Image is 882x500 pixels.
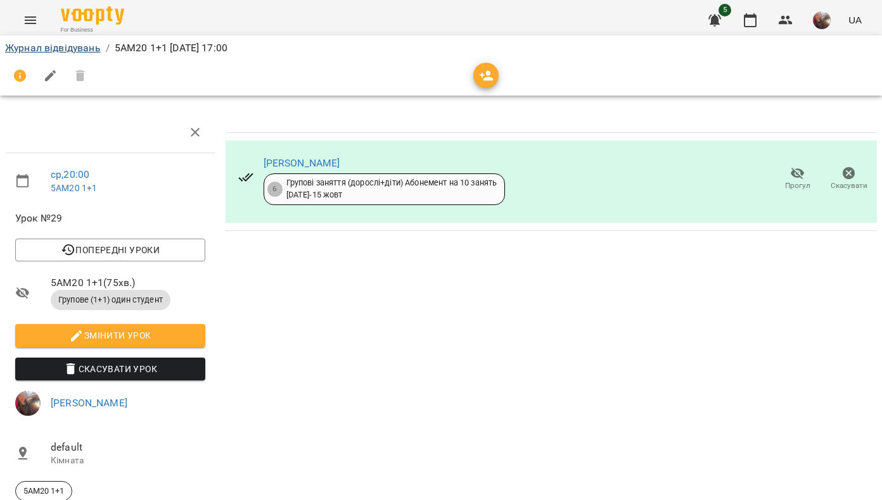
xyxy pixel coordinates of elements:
[15,211,205,226] span: Урок №29
[15,239,205,261] button: Попередні уроки
[15,391,41,416] img: 07d1fbc4fc69662ef2ada89552c7a29a.jpg
[25,328,195,343] span: Змінити урок
[831,180,867,191] span: Скасувати
[813,11,831,29] img: 07d1fbc4fc69662ef2ada89552c7a29a.jpg
[16,485,72,497] span: 5АМ20 1+1
[286,177,497,201] div: Групові заняття (дорослі+діти) Абонемент на 10 занять [DATE] - 15 жовт
[25,242,195,258] span: Попередні уроки
[51,183,97,193] a: 5АМ20 1+1
[264,157,340,169] a: [PERSON_NAME]
[267,182,283,197] div: 6
[785,180,810,191] span: Прогул
[5,41,877,56] nav: breadcrumb
[61,6,124,25] img: Voopty Logo
[51,397,127,409] a: [PERSON_NAME]
[51,168,89,180] a: ср , 20:00
[15,324,205,347] button: Змінити урок
[15,5,46,35] button: Menu
[772,161,823,197] button: Прогул
[25,361,195,377] span: Скасувати Урок
[51,454,205,467] p: Кімната
[51,275,205,291] span: 5АМ20 1+1 ( 75 хв. )
[843,8,867,32] button: UA
[51,294,170,306] span: Групове (1+1) один студент
[15,358,205,380] button: Скасувати Урок
[719,4,731,16] span: 5
[61,26,124,34] span: For Business
[823,161,874,197] button: Скасувати
[848,13,862,27] span: UA
[106,41,110,56] li: /
[51,440,205,455] span: default
[5,42,101,54] a: Журнал відвідувань
[115,41,227,56] p: 5АМ20 1+1 [DATE] 17:00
